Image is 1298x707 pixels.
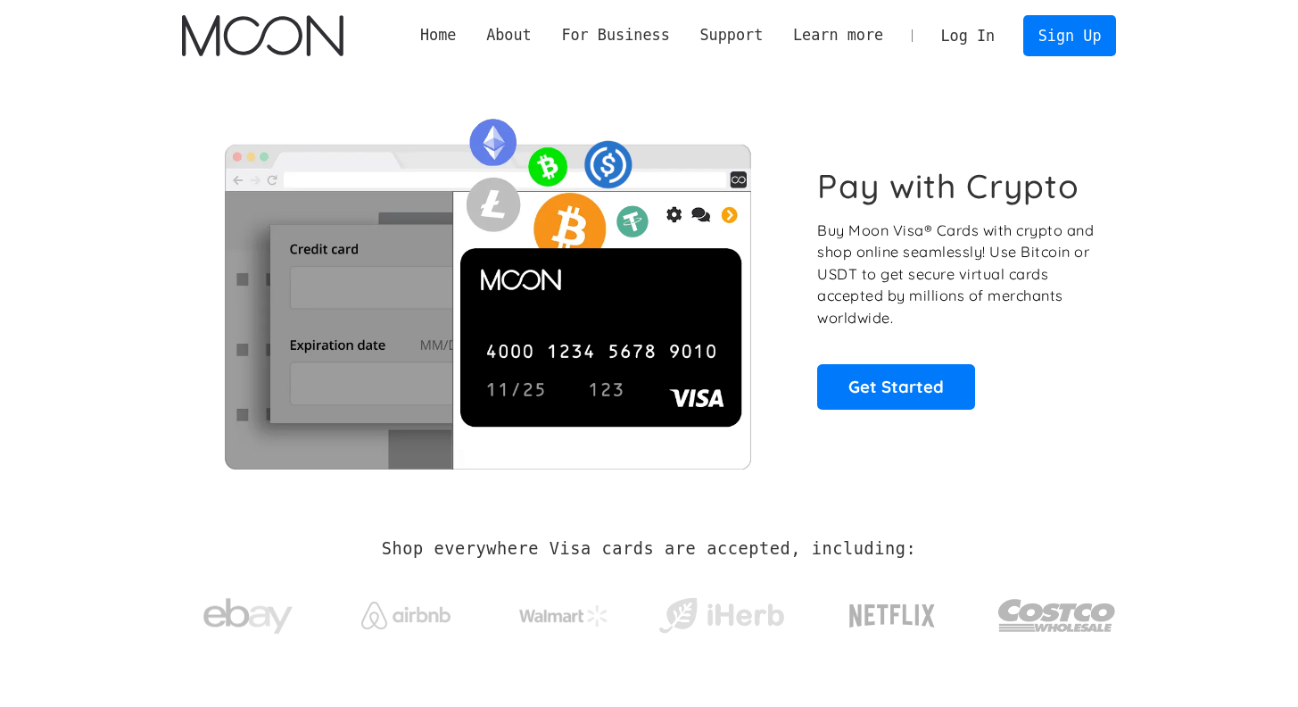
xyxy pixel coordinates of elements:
a: Walmart [497,587,630,636]
a: iHerb [655,575,788,648]
img: iHerb [655,593,788,639]
a: ebay [182,570,315,653]
a: home [182,15,343,56]
a: Costco [997,564,1117,658]
div: Support [685,24,778,46]
img: Moon Logo [182,15,343,56]
h2: Shop everywhere Visa cards are accepted, including: [382,539,916,559]
img: ebay [203,588,293,645]
a: Log In [926,16,1010,55]
div: About [486,24,532,46]
a: Netflix [813,576,972,647]
img: Moon Cards let you spend your crypto anywhere Visa is accepted. [182,106,793,469]
div: Learn more [778,24,898,46]
h1: Pay with Crypto [817,166,1079,206]
img: Walmart [519,605,608,627]
a: Airbnb [339,584,472,638]
img: Netflix [847,594,937,638]
div: For Business [561,24,669,46]
a: Sign Up [1023,15,1116,55]
img: Costco [997,582,1117,649]
div: Support [699,24,763,46]
p: Buy Moon Visa® Cards with crypto and shop online seamlessly! Use Bitcoin or USDT to get secure vi... [817,220,1096,329]
div: For Business [547,24,685,46]
div: About [471,24,546,46]
img: Airbnb [361,602,451,629]
a: Get Started [817,364,975,409]
a: Home [405,24,471,46]
div: Learn more [793,24,883,46]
